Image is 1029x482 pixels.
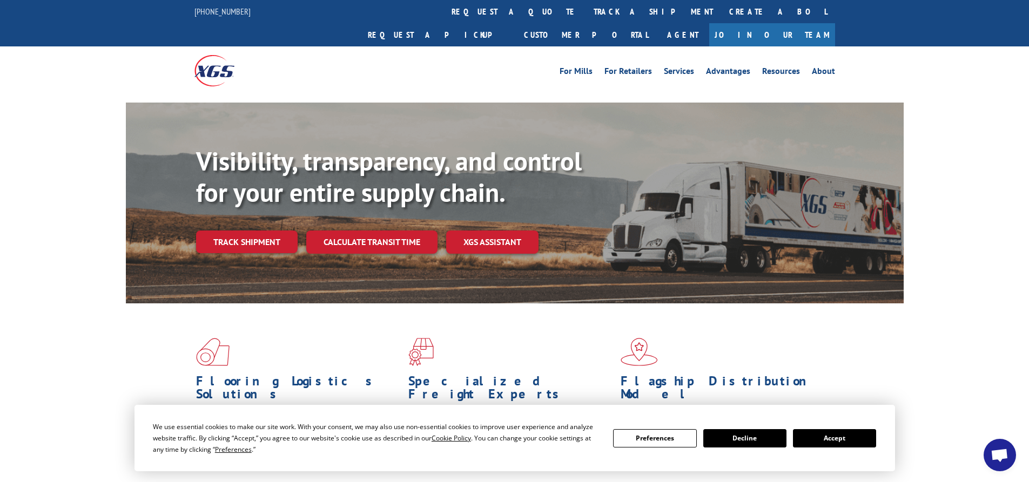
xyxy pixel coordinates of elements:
button: Preferences [613,429,696,447]
a: Track shipment [196,230,298,253]
div: Cookie Consent Prompt [134,405,895,471]
span: Cookie Policy [432,433,471,443]
a: Services [664,67,694,79]
a: For Retailers [604,67,652,79]
img: xgs-icon-total-supply-chain-intelligence-red [196,338,230,366]
a: Calculate transit time [306,230,438,254]
img: xgs-icon-flagship-distribution-model-red [621,338,658,366]
h1: Specialized Freight Experts [408,375,613,406]
a: About [812,67,835,79]
a: Request a pickup [360,23,516,46]
a: Join Our Team [709,23,835,46]
a: Customer Portal [516,23,656,46]
button: Accept [793,429,876,447]
a: Resources [762,67,800,79]
h1: Flagship Distribution Model [621,375,825,406]
b: Visibility, transparency, and control for your entire supply chain. [196,144,582,209]
img: xgs-icon-focused-on-flooring-red [408,338,434,366]
a: Agent [656,23,709,46]
button: Decline [703,429,786,447]
a: XGS ASSISTANT [446,230,539,254]
h1: Flooring Logistics Solutions [196,375,400,406]
div: Open chat [984,439,1016,471]
a: Advantages [706,67,750,79]
a: [PHONE_NUMBER] [194,6,251,17]
div: We use essential cookies to make our site work. With your consent, we may also use non-essential ... [153,421,600,455]
a: For Mills [560,67,593,79]
span: Preferences [215,445,252,454]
